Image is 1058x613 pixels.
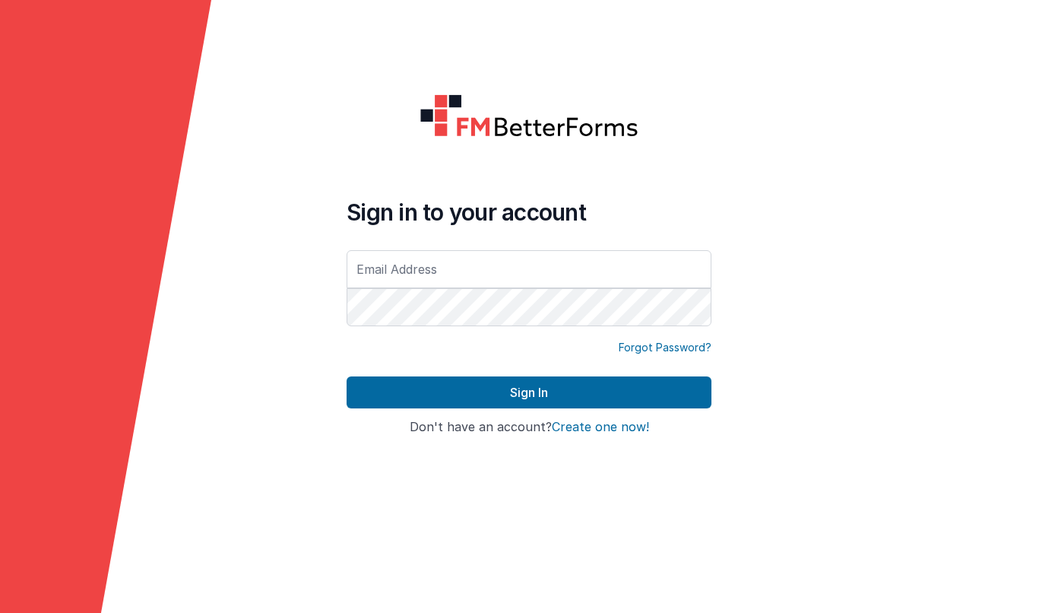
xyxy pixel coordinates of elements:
h4: Don't have an account? [347,421,711,434]
button: Create one now! [552,421,649,434]
button: Sign In [347,376,711,408]
h4: Sign in to your account [347,199,711,226]
a: Forgot Password? [619,340,711,355]
input: Email Address [347,250,711,288]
